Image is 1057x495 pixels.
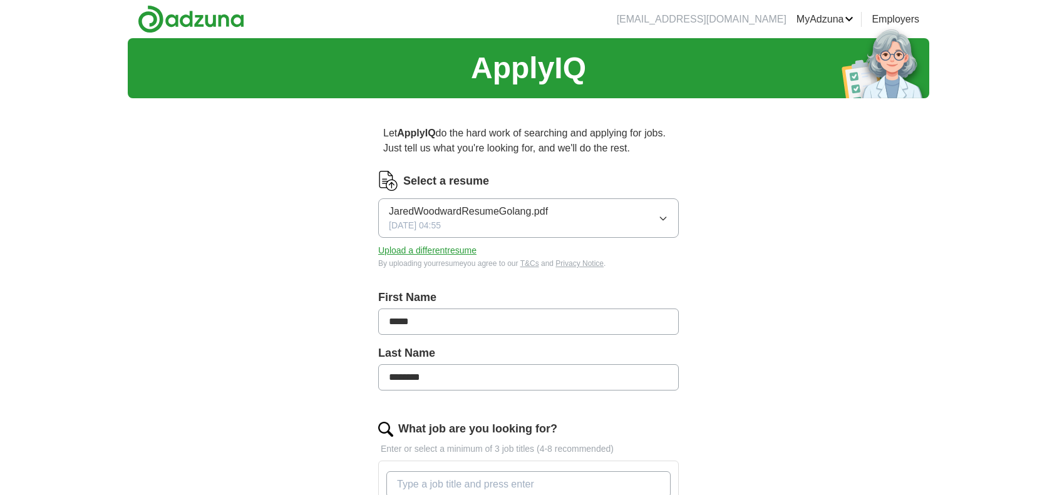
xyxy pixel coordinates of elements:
[617,12,786,27] li: [EMAIL_ADDRESS][DOMAIN_NAME]
[797,12,854,27] a: MyAdzuna
[378,244,477,257] button: Upload a differentresume
[398,421,557,437] label: What job are you looking for?
[872,12,919,27] a: Employers
[378,345,679,362] label: Last Name
[378,171,398,191] img: CV Icon
[138,5,244,33] img: Adzuna logo
[403,173,489,190] label: Select a resume
[389,204,548,219] span: JaredWoodwardResumeGolang.pdf
[389,219,441,232] span: [DATE] 04:55
[520,259,539,268] a: T&Cs
[471,46,586,91] h1: ApplyIQ
[378,289,679,306] label: First Name
[378,442,679,456] p: Enter or select a minimum of 3 job titles (4-8 recommended)
[378,422,393,437] img: search.png
[378,121,679,161] p: Let do the hard work of searching and applying for jobs. Just tell us what you're looking for, an...
[378,258,679,269] div: By uploading your resume you agree to our and .
[397,128,435,138] strong: ApplyIQ
[378,198,679,238] button: JaredWoodwardResumeGolang.pdf[DATE] 04:55
[555,259,604,268] a: Privacy Notice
